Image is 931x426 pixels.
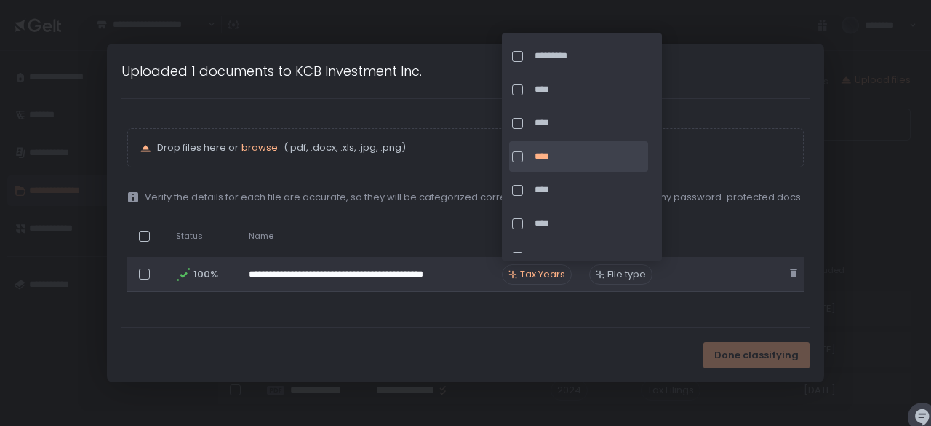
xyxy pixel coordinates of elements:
span: File type [607,268,646,281]
span: (.pdf, .docx, .xls, .jpg, .png) [281,141,406,154]
span: Tax Years [520,268,565,281]
span: Status [176,231,203,242]
h1: Uploaded 1 documents to KCB Investment Inc. [121,61,422,81]
span: browse [241,141,278,154]
button: browse [241,141,278,154]
span: 100% [193,268,217,281]
span: Verify the details for each file are accurate, so they will be categorized correctly and your tea... [145,191,803,204]
p: Drop files here or [157,141,791,154]
span: Name [249,231,273,242]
